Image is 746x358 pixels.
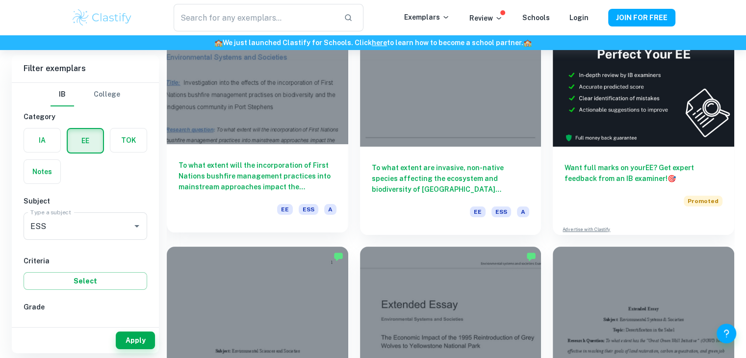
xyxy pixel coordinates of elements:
h6: We just launched Clastify for Schools. Click to learn how to become a school partner. [2,37,744,48]
a: Schools [522,14,550,22]
button: Open [130,219,144,233]
span: EE [277,204,293,215]
input: Search for any exemplars... [174,4,335,31]
a: Want full marks on yourEE? Get expert feedback from an IB examiner!PromotedAdvertise with Clastify [553,11,734,235]
img: Clastify logo [71,8,133,27]
h6: Criteria [24,256,147,266]
h6: Grade [24,302,147,312]
a: Login [569,14,589,22]
h6: To what extent are invasive, non-native species affecting the ecosystem and biodiversity of [GEOG... [372,162,530,195]
span: Promoted [684,196,722,206]
button: IA [24,128,60,152]
span: ESS [299,204,318,215]
div: Filter type choice [51,83,120,106]
img: Marked [526,252,536,261]
button: College [94,83,120,106]
h6: To what extent will the incorporation of First Nations bushfire management practices into mainstr... [179,160,336,192]
span: A [324,204,336,215]
button: EE [68,129,103,153]
label: Type a subject [30,208,71,216]
span: 🏫 [523,39,532,47]
p: Review [469,13,503,24]
p: Exemplars [404,12,450,23]
a: Advertise with Clastify [563,226,610,233]
button: TOK [110,128,147,152]
button: Select [24,272,147,290]
img: Thumbnail [553,11,734,147]
h6: Category [24,111,147,122]
button: JOIN FOR FREE [608,9,675,26]
a: To what extent are invasive, non-native species affecting the ecosystem and biodiversity of [GEOG... [360,11,541,235]
button: Notes [24,160,60,183]
h6: Want full marks on your EE ? Get expert feedback from an IB examiner! [565,162,722,184]
span: EE [470,206,486,217]
span: A [517,206,529,217]
h6: Subject [24,196,147,206]
h6: Filter exemplars [12,55,159,82]
span: ESS [491,206,511,217]
a: here [372,39,387,47]
button: IB [51,83,74,106]
button: Help and Feedback [717,324,736,343]
span: 🎯 [668,175,676,182]
a: To what extent will the incorporation of First Nations bushfire management practices into mainstr... [167,11,348,235]
span: 🏫 [214,39,223,47]
button: Apply [116,332,155,349]
img: Marked [334,252,343,261]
